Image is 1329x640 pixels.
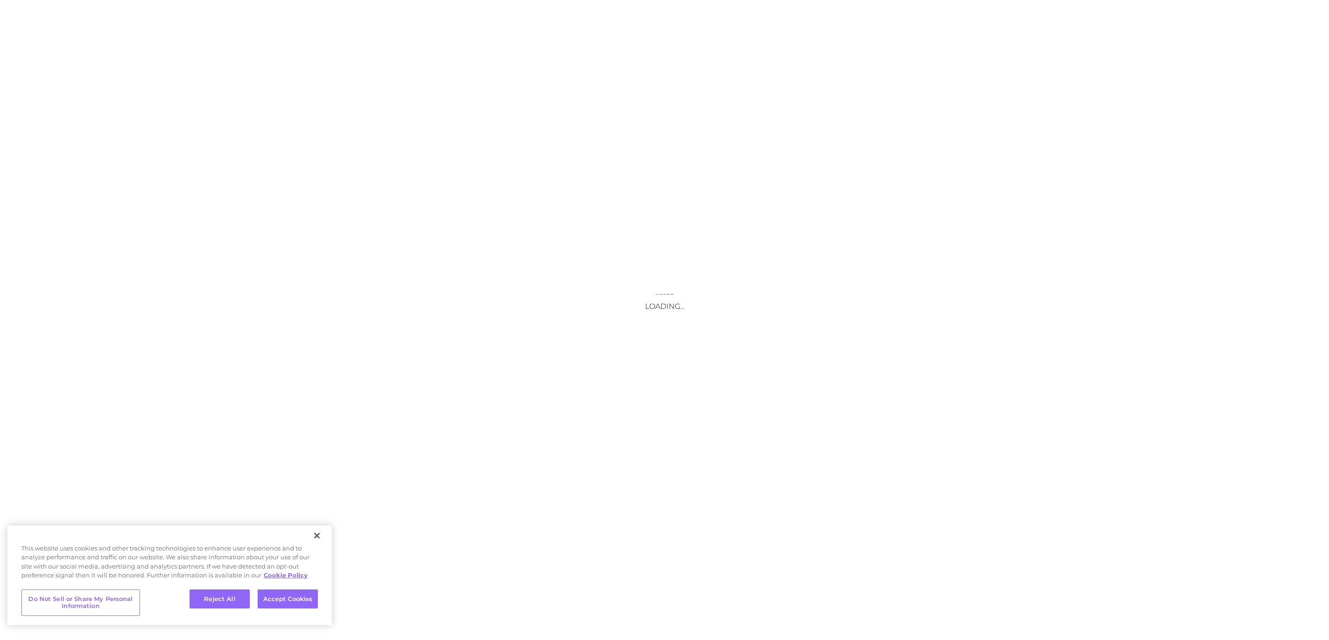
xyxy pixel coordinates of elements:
[7,544,332,585] div: This website uses cookies and other tracking technologies to enhance user experience and to analy...
[190,589,250,609] button: Reject All
[264,571,308,579] a: More information about your privacy, opens in a new tab
[258,589,318,609] button: Accept Cookies
[7,525,332,625] div: Privacy
[307,525,327,546] button: Close
[21,589,140,616] button: Do Not Sell or Share My Personal Information
[7,525,332,625] div: Cookie banner
[572,302,757,311] h3: Loading...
